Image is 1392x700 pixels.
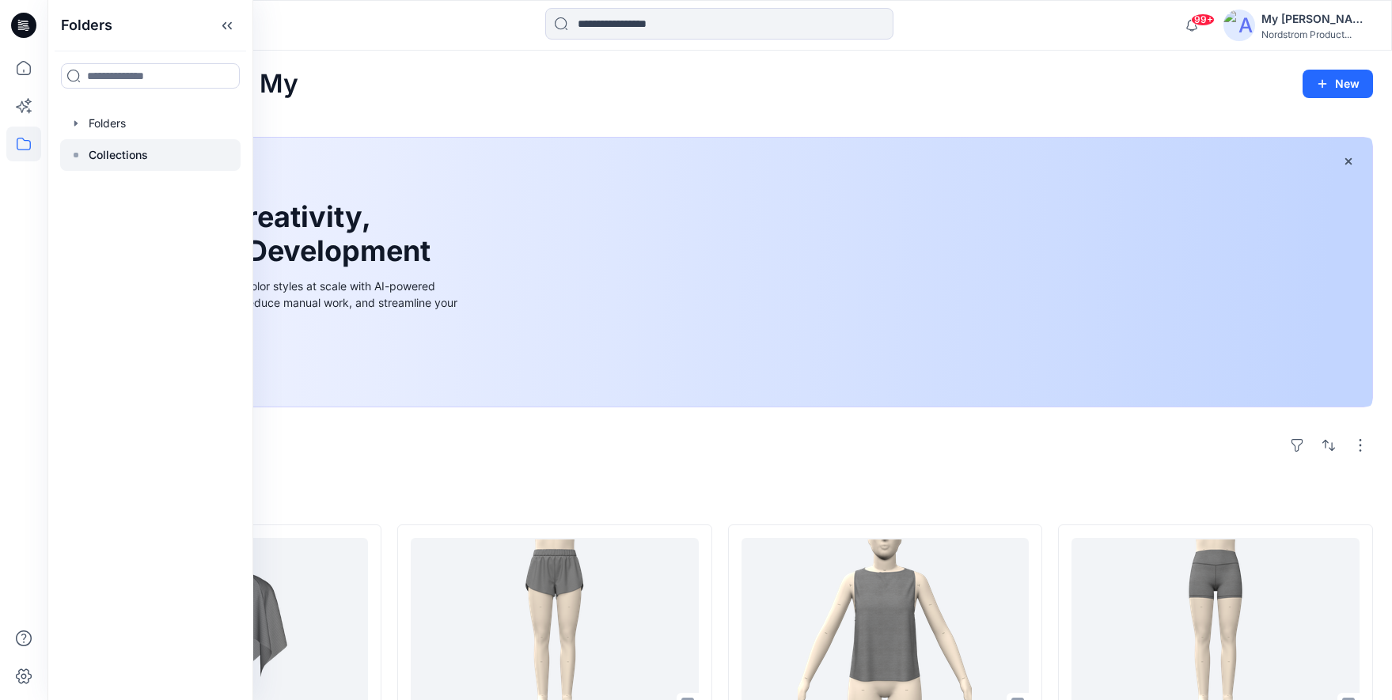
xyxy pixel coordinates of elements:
div: Nordstrom Product... [1261,28,1372,40]
a: Discover more [105,346,461,378]
h4: Styles [66,490,1373,509]
p: Collections [89,146,148,165]
span: 99+ [1191,13,1215,26]
div: Explore ideas faster and recolor styles at scale with AI-powered tools that boost creativity, red... [105,278,461,327]
img: avatar [1223,9,1255,41]
div: My [PERSON_NAME] [1261,9,1372,28]
button: New [1303,70,1373,98]
h1: Unleash Creativity, Speed Up Development [105,200,438,268]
